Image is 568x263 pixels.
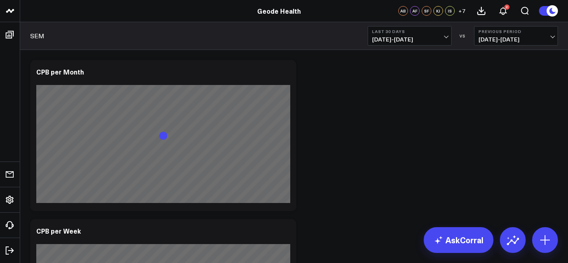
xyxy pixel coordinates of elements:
[36,226,81,235] div: CPB per Week
[368,26,451,46] button: Last 30 Days[DATE]-[DATE]
[398,6,408,16] div: AB
[372,29,447,34] b: Last 30 Days
[36,67,84,76] div: CPB per Month
[479,29,553,34] b: Previous Period
[257,6,301,15] a: Geode Health
[457,6,466,16] button: +7
[474,26,558,46] button: Previous Period[DATE]-[DATE]
[410,6,420,16] div: AF
[30,31,44,40] a: SEM
[433,6,443,16] div: KJ
[458,8,465,14] span: + 7
[424,227,493,253] a: AskCorral
[456,33,470,38] div: VS
[372,36,447,43] span: [DATE] - [DATE]
[479,36,553,43] span: [DATE] - [DATE]
[504,4,510,10] div: 2
[445,6,455,16] div: IS
[422,6,431,16] div: SF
